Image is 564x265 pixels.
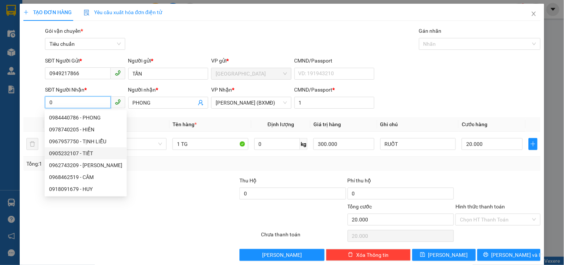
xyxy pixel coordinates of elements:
span: plus [529,141,537,147]
span: Nhận: [87,7,105,15]
div: 0337171538 [6,32,82,42]
span: save [420,252,425,258]
img: icon [84,10,90,16]
input: VD: Bàn, Ghế [173,138,248,150]
span: Yêu cầu xuất hóa đơn điện tử [84,9,162,15]
span: Tuy Hòa [216,68,287,79]
div: 0984440786 - PHONG [45,112,127,124]
div: VP gửi [211,57,291,65]
span: VP Nhận [211,87,232,93]
button: printer[PERSON_NAME] và In [477,249,541,261]
div: 0918091679 - HUY [49,185,122,193]
span: printer [483,252,489,258]
span: Gói vận chuyển [45,28,83,34]
div: SĐT Người Gửi [45,57,125,65]
div: Phí thu hộ [348,176,454,188]
button: deleteXóa Thông tin [326,249,411,261]
span: Cước hàng [462,121,487,127]
span: Khác [96,138,162,150]
span: Giá trị hàng [313,121,341,127]
div: CMND/Passport [294,86,374,94]
div: 0978740205 - HIỀN [49,125,122,134]
div: 0984440786 - PHONG [49,114,122,122]
div: Chưa thanh toán [260,230,347,243]
input: Ghi Chú [380,138,456,150]
span: TẠO ĐƠN HÀNG [23,9,72,15]
span: [PERSON_NAME] [428,251,468,259]
div: 0905232107 - TIẾT [49,149,122,157]
span: Xóa Thông tin [356,251,389,259]
div: 0962743209 - THẢO [45,159,127,171]
span: user-add [198,100,204,106]
input: 0 [313,138,374,150]
span: [PERSON_NAME] và In [492,251,544,259]
div: SĐT Người Nhận [45,86,125,94]
div: Người gửi [128,57,208,65]
span: Gửi: [6,6,18,14]
span: Hồ Chí Minh (BXMĐ) [216,97,287,108]
span: [PERSON_NAME] [262,251,302,259]
button: delete [26,138,38,150]
div: 0962743209 - [PERSON_NAME] [49,161,122,169]
div: 0968462519 - CẦM [49,173,122,181]
div: 0905232107 - TIẾT [45,147,127,159]
div: Đà Nẵng ( Dọc Đường ) [87,6,139,24]
div: Người nhận [128,86,208,94]
span: Tên hàng [173,121,197,127]
button: save[PERSON_NAME] [412,249,476,261]
button: [PERSON_NAME] [239,249,324,261]
div: 0967957750 - TỊNH LIỄU [49,137,122,146]
div: [GEOGRAPHIC_DATA] [6,6,82,23]
div: 0967957750 - TỊNH LIỄU [45,135,127,147]
div: 0968462519 - CẦM [45,171,127,183]
div: Tổng: 1 [26,160,218,168]
span: delete [348,252,353,258]
span: Tổng cước [348,204,372,210]
div: 1 [87,44,139,52]
div: CMND/Passport [294,57,374,65]
span: kg [300,138,307,150]
span: phone [115,70,121,76]
div: DUNG [6,23,82,32]
div: 0338507861 [87,33,139,44]
button: plus [529,138,538,150]
span: Thu Hộ [239,178,257,183]
button: Close [523,4,544,25]
th: Ghi chú [377,117,459,132]
span: Định lượng [268,121,294,127]
span: plus [23,10,29,15]
span: phone [115,99,121,105]
label: Hình thức thanh toán [455,204,505,210]
span: Tiêu chuẩn [49,38,120,50]
label: Gán nhãn [419,28,442,34]
div: HÙNG [87,24,139,33]
span: close [531,11,537,17]
div: 0978740205 - HIỀN [45,124,127,135]
div: 0918091679 - HUY [45,183,127,195]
